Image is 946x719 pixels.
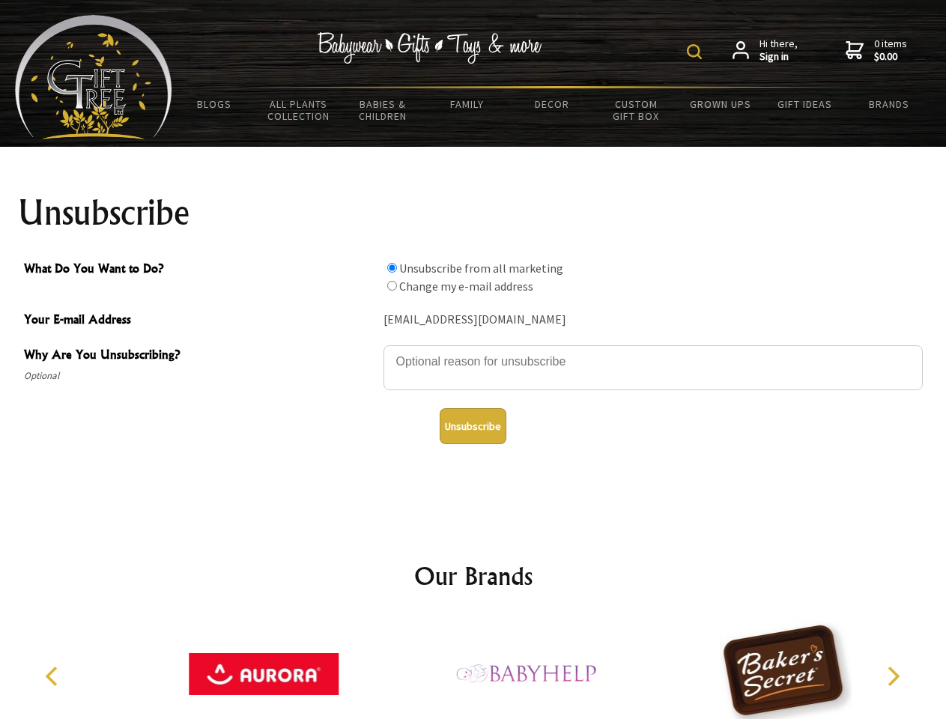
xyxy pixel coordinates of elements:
[387,263,397,273] input: What Do You Want to Do?
[383,345,923,390] textarea: Why Are You Unsubscribing?
[18,195,929,231] h1: Unsubscribe
[383,309,923,332] div: [EMAIL_ADDRESS][DOMAIN_NAME]
[874,37,907,64] span: 0 items
[172,88,257,120] a: BLOGS
[846,37,907,64] a: 0 items$0.00
[387,281,397,291] input: What Do You Want to Do?
[876,660,909,693] button: Next
[15,15,172,139] img: Babyware - Gifts - Toys and more...
[759,50,798,64] strong: Sign in
[509,88,594,120] a: Decor
[762,88,847,120] a: Gift Ideas
[257,88,342,132] a: All Plants Collection
[759,37,798,64] span: Hi there,
[24,367,376,385] span: Optional
[687,44,702,59] img: product search
[30,558,917,594] h2: Our Brands
[874,50,907,64] strong: $0.00
[847,88,932,120] a: Brands
[678,88,762,120] a: Grown Ups
[594,88,679,132] a: Custom Gift Box
[440,408,506,444] button: Unsubscribe
[37,660,70,693] button: Previous
[733,37,798,64] a: Hi there,Sign in
[399,279,533,294] label: Change my e-mail address
[24,345,376,367] span: Why Are You Unsubscribing?
[318,32,542,64] img: Babywear - Gifts - Toys & more
[341,88,425,132] a: Babies & Children
[399,261,563,276] label: Unsubscribe from all marketing
[425,88,510,120] a: Family
[24,259,376,281] span: What Do You Want to Do?
[24,310,376,332] span: Your E-mail Address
